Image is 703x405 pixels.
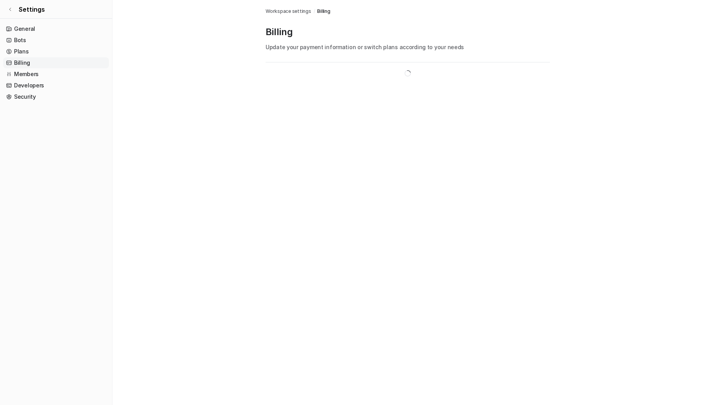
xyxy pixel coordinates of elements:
[266,8,311,15] a: Workspace settings
[3,23,109,34] a: General
[266,26,550,38] p: Billing
[3,80,109,91] a: Developers
[3,69,109,80] a: Members
[317,8,330,15] a: Billing
[266,43,550,51] p: Update your payment information or switch plans according to your needs
[314,8,315,15] span: /
[3,35,109,46] a: Bots
[3,46,109,57] a: Plans
[3,57,109,68] a: Billing
[19,5,45,14] span: Settings
[3,91,109,102] a: Security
